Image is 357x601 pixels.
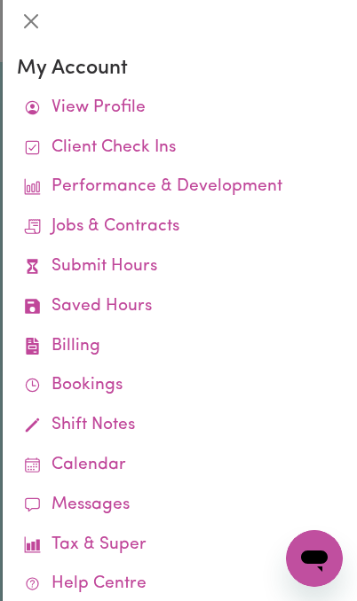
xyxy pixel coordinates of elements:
a: Client Check Ins [17,129,343,168]
a: Performance & Development [17,168,343,207]
a: View Profile [17,89,343,129]
a: Billing [17,327,343,367]
a: Calendar [17,446,343,486]
iframe: Button to launch messaging window [286,530,343,587]
a: Jobs & Contracts [17,207,343,247]
a: Shift Notes [17,406,343,446]
a: Saved Hours [17,287,343,327]
a: Submit Hours [17,247,343,287]
a: Messages [17,486,343,526]
a: Tax & Super [17,526,343,566]
a: Bookings [17,366,343,406]
h3: My Account [17,57,343,82]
